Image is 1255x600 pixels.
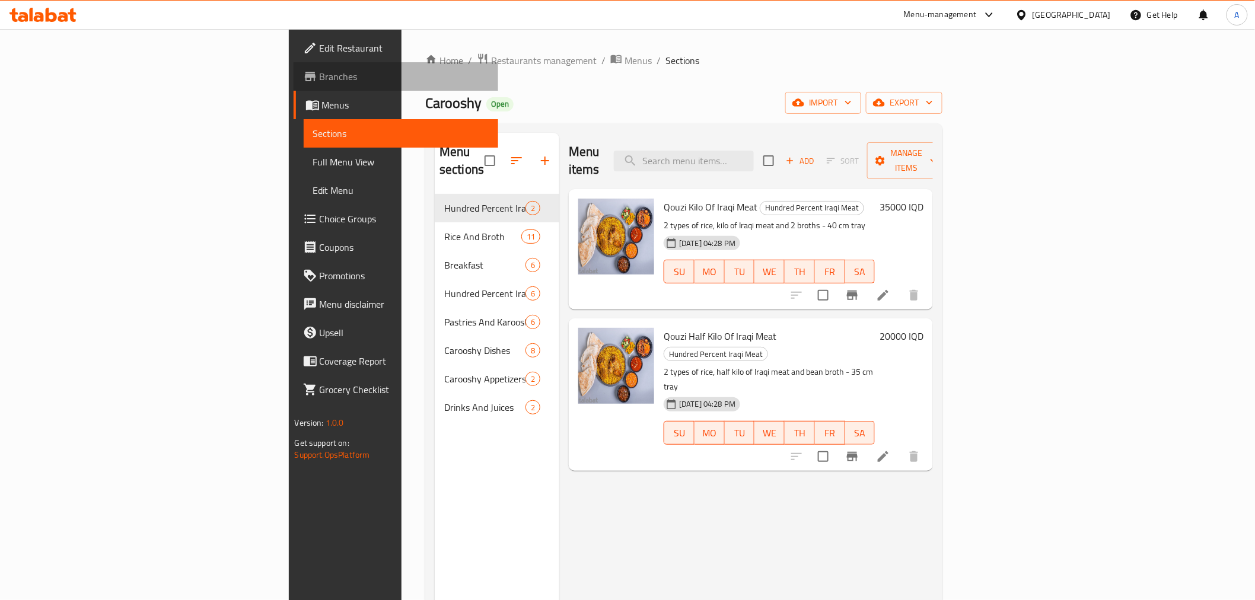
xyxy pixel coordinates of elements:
[304,119,498,148] a: Sections
[295,415,324,430] span: Version:
[502,146,531,175] span: Sort sections
[664,365,875,394] p: 2 types of rice, half kilo of Iraqi meat and bean broth - 35 cm tray
[444,201,525,215] span: Hundred Percent Iraqi Meat
[320,212,489,226] span: Choice Groups
[294,34,498,62] a: Edit Restaurant
[444,258,525,272] span: Breakfast
[320,269,489,283] span: Promotions
[759,263,780,280] span: WE
[838,442,867,471] button: Branch-specific-item
[699,425,720,442] span: MO
[313,155,489,169] span: Full Menu View
[665,53,699,68] span: Sections
[444,400,525,414] span: Drinks And Juices
[294,261,498,290] a: Promotions
[444,343,525,358] span: Carooshy Dishes
[815,260,845,283] button: FR
[525,201,540,215] div: items
[725,421,755,445] button: TU
[664,260,695,283] button: SU
[657,53,661,68] li: /
[294,205,498,233] a: Choice Groups
[526,260,540,271] span: 6
[295,447,370,462] a: Support.OpsPlatform
[320,325,489,340] span: Upsell
[435,251,559,279] div: Breakfast6
[811,444,836,469] span: Select to update
[320,240,489,254] span: Coupons
[900,281,928,309] button: delete
[304,176,498,205] a: Edit Menu
[695,260,725,283] button: MO
[789,425,810,442] span: TH
[614,151,754,171] input: search
[669,425,690,442] span: SU
[313,126,489,141] span: Sections
[760,201,864,215] div: Hundred Percent Iraqi Meat
[876,449,890,464] a: Edit menu item
[785,92,861,114] button: import
[820,263,840,280] span: FR
[326,415,344,430] span: 1.0.0
[525,258,540,272] div: items
[435,222,559,251] div: Rice And Broth11
[725,260,755,283] button: TU
[320,297,489,311] span: Menu disclaimer
[785,421,815,445] button: TH
[699,263,720,280] span: MO
[322,98,489,112] span: Menus
[304,148,498,176] a: Full Menu View
[610,53,652,68] a: Menus
[601,53,606,68] li: /
[664,421,695,445] button: SU
[815,421,845,445] button: FR
[730,425,750,442] span: TU
[867,142,947,179] button: Manage items
[531,146,559,175] button: Add section
[784,154,816,168] span: Add
[795,95,852,110] span: import
[674,398,740,410] span: [DATE] 04:28 PM
[444,315,525,329] span: Pastries And Karooshy Kebbeh
[877,146,937,175] span: Manage items
[435,365,559,393] div: Carooshy Appetizers2
[525,286,540,301] div: items
[850,263,871,280] span: SA
[904,8,977,22] div: Menu-management
[435,308,559,336] div: Pastries And Karooshy Kebbeh6
[320,382,489,397] span: Grocery Checklist
[845,421,875,445] button: SA
[759,425,780,442] span: WE
[444,286,525,301] span: Hundred Percent Iraqi Chicken
[880,328,923,344] h6: 20000 IQD
[486,97,514,111] div: Open
[756,148,781,173] span: Select section
[444,229,521,244] span: Rice And Broth
[320,69,489,84] span: Branches
[526,288,540,299] span: 6
[664,327,776,345] span: Qouzi Half Kilo Of Iraqi Meat
[578,199,654,275] img: Qouzi Kilo Of Iraqi Meat
[730,263,750,280] span: TU
[435,189,559,426] nav: Menu sections
[294,318,498,347] a: Upsell
[525,400,540,414] div: items
[294,375,498,404] a: Grocery Checklist
[294,62,498,91] a: Branches
[664,347,768,361] div: Hundred Percent Iraqi Meat
[900,442,928,471] button: delete
[320,354,489,368] span: Coverage Report
[294,347,498,375] a: Coverage Report
[526,374,540,385] span: 2
[838,281,867,309] button: Branch-specific-item
[674,238,740,249] span: [DATE] 04:28 PM
[876,288,890,302] a: Edit menu item
[313,183,489,197] span: Edit Menu
[320,41,489,55] span: Edit Restaurant
[477,53,597,68] a: Restaurants management
[866,92,942,114] button: export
